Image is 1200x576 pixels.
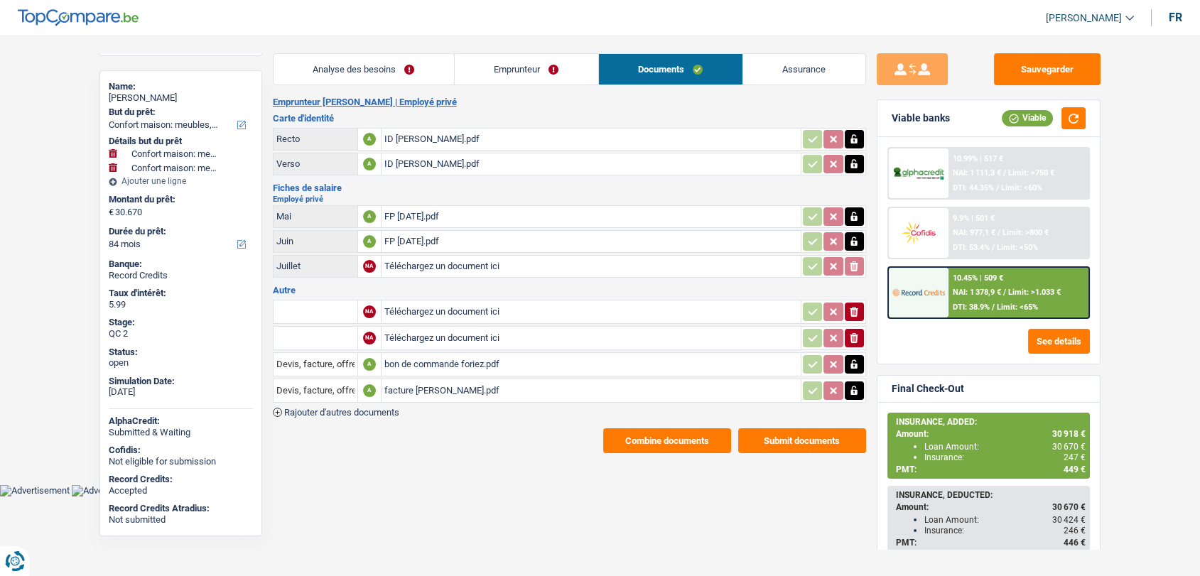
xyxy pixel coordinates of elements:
div: Final Check-Out [892,383,964,395]
h3: Carte d'identité [273,114,866,123]
div: Détails but du prêt [109,136,253,147]
button: Submit documents [738,428,866,453]
a: Analyse des besoins [274,54,454,85]
div: 10.99% | 517 € [953,154,1003,163]
div: QC 2 [109,328,253,339]
label: Durée du prêt: [109,226,250,237]
div: A [363,210,376,223]
h3: Autre [273,286,866,295]
div: PMT: [896,538,1086,548]
span: Limit: <60% [1001,183,1042,192]
div: Loan Amount: [924,442,1086,452]
a: [PERSON_NAME] [1034,6,1134,30]
span: 30 670 € [1052,442,1086,452]
img: TopCompare Logo [18,9,139,26]
div: Verso [276,158,355,169]
div: Insurance: [924,526,1086,536]
div: FP [DATE].pdf [384,206,798,227]
span: / [996,183,999,192]
div: Viable banks [892,112,950,124]
div: NA [363,305,376,318]
div: Juillet [276,261,355,271]
div: 5.99 [109,299,253,310]
span: / [992,303,995,312]
span: Limit: >800 € [1002,228,1049,237]
div: FP [DATE].pdf [384,231,798,252]
img: AlphaCredit [892,165,945,182]
div: Not submitted [109,514,253,526]
div: Mai [276,211,355,222]
span: NAI: 1 111,3 € [953,168,1001,178]
div: NA [363,260,376,273]
div: Cofidis: [109,445,253,456]
div: facture [PERSON_NAME].pdf [384,380,798,401]
div: fr [1169,11,1182,24]
div: ID [PERSON_NAME].pdf [384,153,798,175]
span: NAI: 1 378,9 € [953,288,1001,297]
button: Sauvegarder [994,53,1101,85]
div: Banque: [109,259,253,270]
span: / [1003,288,1006,297]
div: INSURANCE, ADDED: [896,417,1086,427]
span: / [992,243,995,252]
div: bon de commande foriez.pdf [384,354,798,375]
span: 30 918 € [1052,429,1086,439]
button: Combine documents [603,428,731,453]
span: / [998,228,1000,237]
span: Rajouter d'autres documents [284,408,399,417]
img: Advertisement [72,485,141,496]
a: Assurance [743,54,865,85]
div: [DATE] [109,386,253,398]
span: € [109,207,114,218]
span: 446 € [1064,538,1086,548]
div: Viable [1002,110,1053,126]
a: Emprunteur [455,54,598,85]
label: But du prêt: [109,107,250,118]
div: Amount: [896,502,1086,512]
h3: Fiches de salaire [273,183,866,192]
div: Insurance: [924,452,1086,462]
div: Simulation Date: [109,376,253,387]
div: [PERSON_NAME] [109,92,253,104]
div: A [363,235,376,248]
div: Stage: [109,317,253,328]
span: 30 424 € [1052,515,1086,525]
h2: Employé privé [273,195,866,203]
div: ID [PERSON_NAME].pdf [384,129,798,150]
span: [PERSON_NAME] [1046,12,1122,24]
div: Not eligible for submission [109,456,253,467]
span: DTI: 38.9% [953,303,990,312]
div: Recto [276,134,355,144]
span: Limit: <50% [997,243,1038,252]
span: Limit: <65% [997,303,1038,312]
div: Ajouter une ligne [109,176,253,186]
div: Taux d'intérêt: [109,288,253,299]
div: A [363,158,376,170]
div: Record Credits: [109,474,253,485]
img: Record Credits [892,279,945,305]
div: A [363,358,376,371]
span: 247 € [1064,452,1086,462]
div: Submitted & Waiting [109,427,253,438]
span: 30 670 € [1052,502,1086,512]
span: / [1003,168,1006,178]
img: Cofidis [892,219,945,246]
div: AlphaCredit: [109,415,253,427]
label: Montant du prêt: [109,194,250,205]
div: Amount: [896,429,1086,439]
div: Name: [109,81,253,92]
span: Limit: >750 € [1008,168,1054,178]
div: Record Credits Atradius: [109,503,253,514]
a: Documents [599,54,742,85]
div: 9.9% | 501 € [953,214,995,223]
div: Loan Amount: [924,515,1086,525]
div: PMT: [896,464,1086,474]
span: 246 € [1064,526,1086,536]
div: 10.45% | 509 € [953,273,1003,283]
div: A [363,384,376,397]
div: Status: [109,347,253,358]
span: NAI: 977,1 € [953,228,995,237]
span: Limit: >1.033 € [1008,288,1061,297]
div: INSURANCE, DEDUCTED: [896,490,1086,500]
div: Accepted [109,485,253,496]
